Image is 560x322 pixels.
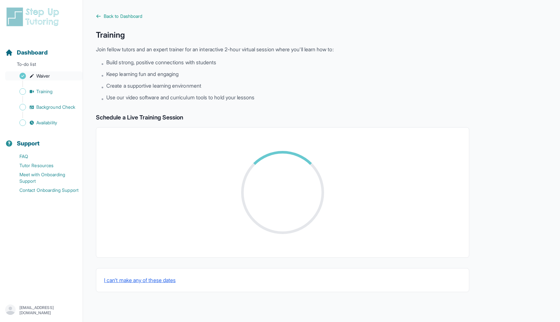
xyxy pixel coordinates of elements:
p: Join fellow tutors and an expert trainer for an interactive 2-hour virtual session where you'll l... [96,45,469,53]
span: • [101,71,104,79]
p: [EMAIL_ADDRESS][DOMAIN_NAME] [19,305,77,316]
p: To-do list [3,61,80,70]
span: • [101,60,104,68]
a: Background Check [5,103,83,112]
button: [EMAIL_ADDRESS][DOMAIN_NAME] [5,304,77,316]
span: Training [36,88,53,95]
a: Availability [5,118,83,127]
span: Create a supportive learning environment [106,82,201,90]
span: Waiver [36,73,50,79]
button: Support [3,129,80,151]
span: Build strong, positive connections with students [106,58,216,66]
img: logo [5,6,63,27]
span: Keep learning fun and engaging [106,70,179,78]
a: Tutor Resources [5,161,83,170]
h1: Training [96,30,469,40]
span: Use our video software and curriculum tools to hold your lessons [106,93,254,101]
span: Back to Dashboard [104,13,142,19]
button: Dashboard [3,38,80,60]
h2: Schedule a Live Training Session [96,113,469,122]
span: Background Check [36,104,75,110]
span: Availability [36,119,57,126]
a: Dashboard [5,48,48,57]
a: Waiver [5,71,83,80]
span: Support [17,139,40,148]
a: Back to Dashboard [96,13,469,19]
a: FAQ [5,152,83,161]
span: • [101,95,104,103]
span: Dashboard [17,48,48,57]
a: Training [5,87,83,96]
span: • [101,83,104,91]
a: Contact Onboarding Support [5,186,83,195]
button: I can't make any of these dates [104,276,176,284]
a: Meet with Onboarding Support [5,170,83,186]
